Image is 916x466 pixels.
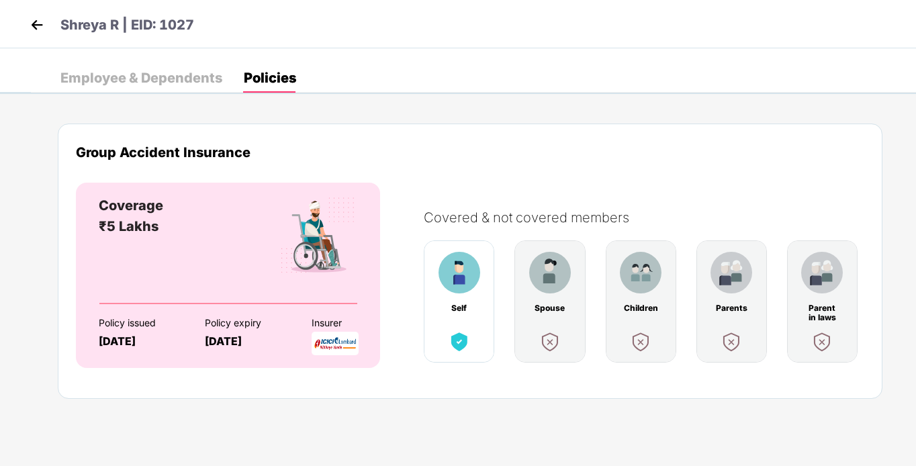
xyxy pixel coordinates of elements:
[629,330,653,354] img: benefitCardImg
[99,335,181,348] div: [DATE]
[714,304,749,313] div: Parents
[99,218,158,234] span: ₹5 Lakhs
[447,330,471,354] img: benefitCardImg
[801,252,843,293] img: benefitCardImg
[312,318,394,328] div: Insurer
[312,332,359,355] img: InsurerLogo
[278,195,357,276] img: benefitCardImg
[60,15,194,36] p: Shreya R | EID: 1027
[442,304,477,313] div: Self
[620,252,661,293] img: benefitCardImg
[711,252,752,293] img: benefitCardImg
[60,71,222,85] div: Employee & Dependents
[205,335,287,348] div: [DATE]
[805,304,839,313] div: Parent in laws
[99,195,163,216] div: Coverage
[244,71,296,85] div: Policies
[439,252,480,293] img: benefitCardImg
[76,144,864,160] div: Group Accident Insurance
[810,330,834,354] img: benefitCardImg
[99,318,181,328] div: Policy issued
[529,252,571,293] img: benefitCardImg
[424,209,878,226] div: Covered & not covered members
[533,304,567,313] div: Spouse
[205,318,287,328] div: Policy expiry
[27,15,47,35] img: back
[538,330,562,354] img: benefitCardImg
[623,304,658,313] div: Children
[719,330,743,354] img: benefitCardImg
